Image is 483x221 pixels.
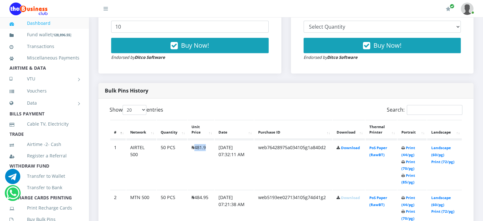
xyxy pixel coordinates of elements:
th: Quantity: activate to sort column ascending [157,120,187,140]
a: Print Recharge Cards [10,201,79,215]
td: 50 PCS [157,140,187,189]
strong: Ditco Software [135,54,165,60]
td: AIRTEL 500 [126,140,156,189]
td: 1 [110,140,126,189]
a: Print (44/pg) [401,195,415,207]
th: Purchase ID: activate to sort column ascending [254,120,332,140]
small: Endorsed by [111,54,165,60]
button: Buy Now! [304,38,461,53]
a: PoS Paper (RawBT) [369,195,387,207]
a: Cable TV, Electricity [10,117,79,131]
input: Search: [407,105,462,115]
span: Buy Now! [373,41,401,50]
a: Vouchers [10,84,79,98]
input: Enter Quantity [111,21,269,33]
a: Chat for support [6,190,19,201]
i: Renew/Upgrade Subscription [446,6,451,11]
th: Download: activate to sort column ascending [333,120,365,140]
th: Date: activate to sort column ascending [215,120,254,140]
a: Data [10,95,79,111]
th: Portrait: activate to sort column ascending [398,120,427,140]
a: Airtime -2- Cash [10,137,79,152]
a: Transfer to Bank [10,180,79,195]
a: PoS Paper (RawBT) [369,145,387,157]
td: ₦481.9 [188,140,214,189]
select: Showentries [123,105,146,115]
button: Buy Now! [111,38,269,53]
th: Thermal Printer: activate to sort column ascending [366,120,397,140]
td: [DATE] 07:32:11 AM [215,140,254,189]
strong: Ditco Software [327,54,358,60]
strong: Bulk Pins History [105,87,148,94]
th: #: activate to sort column descending [110,120,126,140]
a: Print (72/pg) [431,159,454,164]
a: Print (72/pg) [431,209,454,214]
label: Search: [387,105,462,115]
a: Download [341,145,360,150]
a: Chat for support [5,174,20,184]
img: Logo [10,3,48,15]
a: VTU [10,71,79,87]
small: Endorsed by [304,54,358,60]
a: Transfer to Wallet [10,169,79,183]
a: Print (70/pg) [401,159,415,171]
b: 128,896.55 [53,32,70,37]
small: [ ] [52,32,71,37]
a: Miscellaneous Payments [10,51,79,65]
a: Transactions [10,39,79,54]
a: Landscape (60/pg) [431,145,451,157]
span: Buy Now! [181,41,209,50]
th: Landscape: activate to sort column ascending [427,120,462,140]
th: Network: activate to sort column ascending [126,120,156,140]
a: Download [341,195,360,200]
a: Register a Referral [10,148,79,163]
label: Show entries [110,105,163,115]
th: Unit Price: activate to sort column ascending [188,120,214,140]
a: Fund wallet[128,896.55] [10,27,79,42]
a: Print (85/pg) [401,173,415,185]
a: Landscape (60/pg) [431,195,451,207]
img: User [461,3,473,15]
a: Print (44/pg) [401,145,415,157]
a: Print (70/pg) [401,209,415,221]
td: web76428975a034105g1a840d2 [254,140,332,189]
a: Dashboard [10,16,79,31]
span: Renew/Upgrade Subscription [450,4,454,9]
